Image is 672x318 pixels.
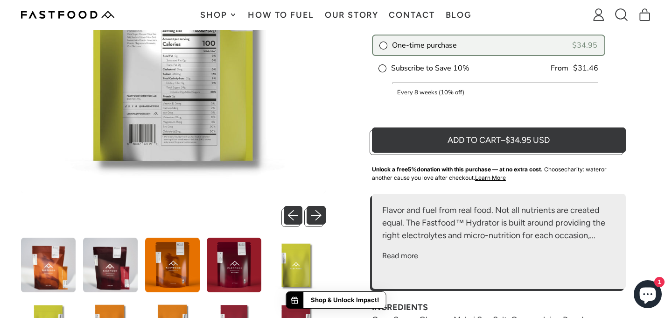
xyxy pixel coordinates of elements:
[145,238,200,292] img: Hydrator - Fastfood
[21,238,76,292] img: Hydrator - Fastfood
[372,127,626,153] button: Add to Cart
[382,250,418,261] button: Read more
[572,40,597,50] div: $34.95
[269,238,323,292] img: Hydrator - Fastfood
[551,63,568,73] div: From
[379,63,469,73] label: Subscribe to Save 10%
[21,11,114,19] img: Fastfood
[372,302,428,312] strong: INGREDIENTS
[382,204,615,242] div: Flavor and fuel from real food. Not all nutrients are created equal. The Fastfood™ Hydrator is bu...
[200,11,229,19] span: Shop
[380,40,457,50] label: One-time purchase
[207,238,261,292] img: Hydrator - Fastfood
[380,42,385,47] input: One-time purchase
[631,280,665,311] inbox-online-store-chat: Shopify online store chat
[379,65,384,70] input: Subscribe to Save 10%
[83,238,138,292] img: Hydrator - Fastfood
[573,63,598,73] div: $31.46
